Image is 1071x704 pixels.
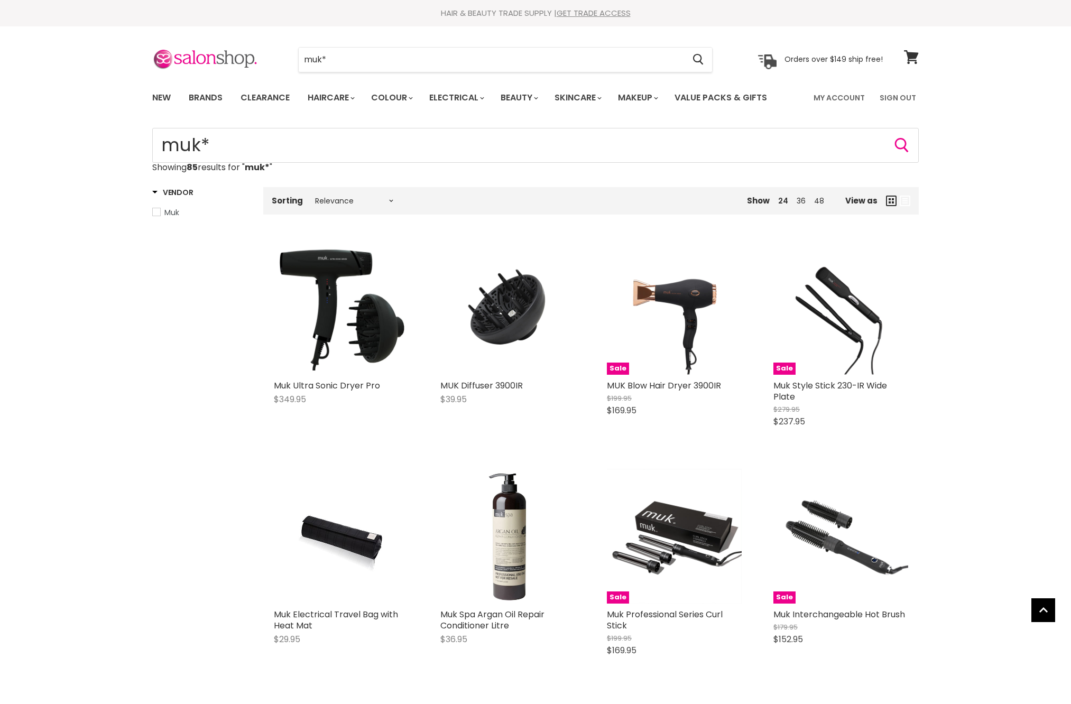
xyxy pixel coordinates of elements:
span: Muk [164,207,179,218]
span: $279.95 [773,404,800,414]
span: $152.95 [773,633,803,645]
img: MUK Blow Hair Dryer 3900IR [607,240,742,375]
form: Product [152,128,919,163]
a: My Account [807,87,871,109]
a: 36 [797,196,806,206]
a: Muk Professional Series Curl StickSale [607,469,742,604]
a: Electrical [421,87,491,109]
a: Skincare [547,87,608,109]
nav: Main [139,82,932,113]
button: Search [893,137,910,154]
a: MUK Blow Hair Dryer 3900IR [607,379,721,392]
a: Brands [181,87,230,109]
ul: Main menu [144,82,791,113]
span: $36.95 [440,633,467,645]
span: Sale [773,363,796,375]
a: 48 [814,196,824,206]
p: Orders over $149 ship free! [784,54,883,64]
a: Muk Spa Argan Oil Repair Conditioner Litre [440,469,575,604]
a: MUK Diffuser 3900IR [440,379,523,392]
a: Muk Style Stick 230-IR Wide PlateSale [773,240,908,375]
span: Sale [607,591,629,604]
strong: 85 [187,161,198,173]
span: $237.95 [773,415,805,428]
img: Muk Style Stick 230-IR Wide Plate [773,240,908,375]
img: Muk Electrical Travel Bag with Heat Mat [274,469,409,604]
img: Muk Professional Series Curl Stick [607,469,742,604]
span: Show [747,195,770,206]
img: MUK Diffuser 3900IR [440,240,575,375]
a: Clearance [233,87,298,109]
h3: Vendor [152,187,193,198]
input: Search [299,48,684,72]
a: Muk Ultra Sonic Dryer Pro [274,379,380,392]
span: $349.95 [274,393,306,405]
span: $199.95 [607,393,632,403]
a: Muk Electrical Travel Bag with Heat Mat [274,608,398,632]
a: Value Packs & Gifts [667,87,775,109]
div: HAIR & BEAUTY TRADE SUPPLY | [139,8,932,18]
p: Showing results for " " [152,163,919,172]
span: $169.95 [607,404,636,416]
a: Haircare [300,87,361,109]
span: $29.95 [274,633,300,645]
a: Beauty [493,87,544,109]
a: Muk Professional Series Curl Stick [607,608,723,632]
a: Muk Interchangeable Hot BrushSale [773,469,908,604]
a: Muk Spa Argan Oil Repair Conditioner Litre [440,608,544,632]
a: New [144,87,179,109]
img: Muk Ultra Sonic Dryer Pro [274,240,409,375]
a: GET TRADE ACCESS [557,7,631,18]
a: Sign Out [873,87,922,109]
span: $179.95 [773,622,798,632]
a: Muk [152,207,250,218]
span: $169.95 [607,644,636,656]
a: Makeup [610,87,664,109]
a: 24 [778,196,788,206]
span: Sale [773,591,796,604]
img: Muk Spa Argan Oil Repair Conditioner Litre [484,469,531,604]
span: Sale [607,363,629,375]
span: $39.95 [440,393,467,405]
a: Muk Style Stick 230-IR Wide Plate [773,379,887,403]
input: Search [152,128,919,163]
label: Sorting [272,196,303,205]
form: Product [298,47,713,72]
img: Muk Interchangeable Hot Brush [773,469,908,604]
span: $199.95 [607,633,632,643]
a: Muk Interchangeable Hot Brush [773,608,905,620]
a: Colour [363,87,419,109]
span: View as [845,196,878,205]
a: MUK Blow Hair Dryer 3900IRSale [607,240,742,375]
button: Search [684,48,712,72]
